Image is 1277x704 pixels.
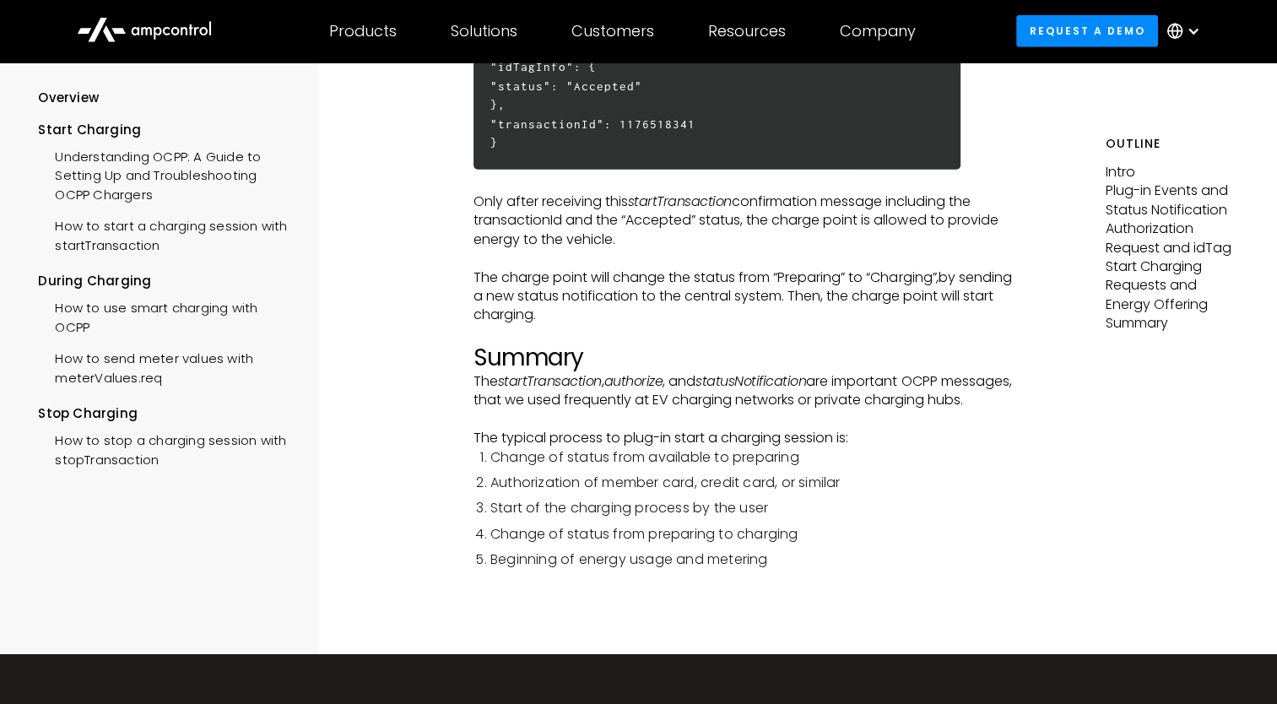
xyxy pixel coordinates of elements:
em: authorize [604,371,663,391]
div: Resources [708,22,786,41]
li: Authorization of member card, credit card, or similar [490,474,1015,492]
div: Customers [571,22,654,41]
p: ‍ [473,325,1015,344]
h2: Summary [473,344,1015,372]
a: Request a demo [1016,15,1158,46]
p: The charge point will change the status from “Preparing” to “Charging” by sending a new status no... [473,268,1015,325]
em: startTransaction [498,371,602,391]
p: ‍ [473,249,1015,268]
p: Authorization Request and idTag [1106,219,1239,257]
div: Overview [38,89,99,108]
p: Only after receiving this confirmation message including the transactionId and the “Accepted” sta... [473,192,1015,249]
em: statusNotification [695,371,806,391]
div: Start Charging [38,121,294,139]
a: How to send meter values with meterValues.req [38,342,294,393]
p: Plug-in Events and Status Notification [1106,181,1239,219]
div: Products [329,22,397,41]
li: Start of the charging process by the user [490,499,1015,517]
p: The typical process to plug-in start a charging session is: [473,429,1015,447]
a: How to use smart charging with OCPP [38,291,294,342]
div: Stop Charging [38,404,294,423]
p: ‍ [473,410,1015,429]
a: Understanding OCPP: A Guide to Setting Up and Troubleshooting OCPP Chargers [38,139,294,208]
p: ‍ [473,174,1015,192]
p: Intro [1106,163,1239,181]
h6: { "idTagInfo": { "status": "Accepted" }, "transactionId": 1176518341 } [473,22,961,170]
p: The , , and are important OCPP messages, that we used frequently at EV charging networks or priva... [473,372,1015,410]
em: startTransaction [628,192,732,211]
div: Company [840,22,916,41]
li: Change of status from available to preparing [490,448,1015,467]
div: Solutions [451,22,517,41]
a: Overview [38,89,99,121]
p: Summary [1106,314,1239,333]
li: Beginning of energy usage and metering [490,550,1015,569]
p: Start Charging Requests and Energy Offering [1106,257,1239,314]
a: How to stop a charging session with stopTransaction [38,424,294,474]
em: , [936,268,939,287]
li: Change of status from preparing to charging [490,525,1015,544]
div: During Charging [38,272,294,290]
h5: Outline [1106,135,1239,153]
a: How to start a charging session with startTransaction [38,209,294,260]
